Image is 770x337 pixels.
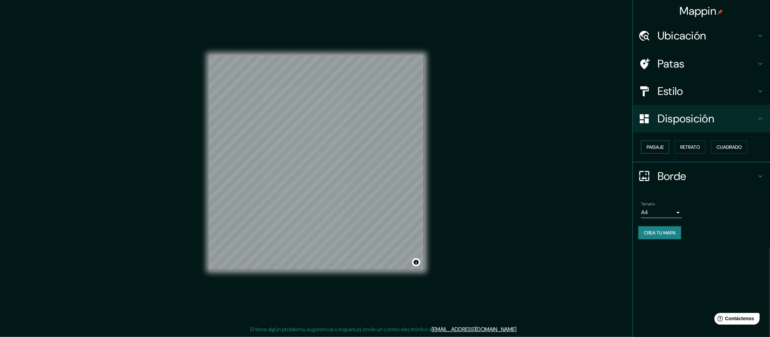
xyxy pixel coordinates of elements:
[658,111,714,126] font: Disposición
[680,4,717,18] font: Mappin
[633,77,770,105] div: Estilo
[644,230,676,236] font: Crea tu mapa
[633,163,770,190] div: Borde
[658,84,683,98] font: Estilo
[675,141,706,154] button: Retrato
[709,310,762,329] iframe: Lanzador de widgets de ayuda
[518,325,519,333] font: .
[658,57,685,71] font: Patas
[647,144,664,150] font: Paisaje
[718,9,723,15] img: pin-icon.png
[519,325,520,333] font: .
[412,258,420,266] button: Activar o desactivar atribución
[641,201,655,207] font: Tamaño
[638,226,681,239] button: Crea tu mapa
[658,169,686,183] font: Borde
[658,28,706,43] font: Ubicación
[641,207,682,218] div: A4
[633,105,770,132] div: Disposición
[717,144,742,150] font: Cuadrado
[633,50,770,77] div: Patas
[680,144,700,150] font: Retrato
[641,141,669,154] button: Paisaje
[250,326,432,333] font: Si tiene algún problema, sugerencia o inquietud, envíe un correo electrónico a
[432,326,517,333] a: [EMAIL_ADDRESS][DOMAIN_NAME]
[517,326,518,333] font: .
[209,55,424,270] canvas: Mapa
[711,141,747,154] button: Cuadrado
[641,209,648,216] font: A4
[633,22,770,49] div: Ubicación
